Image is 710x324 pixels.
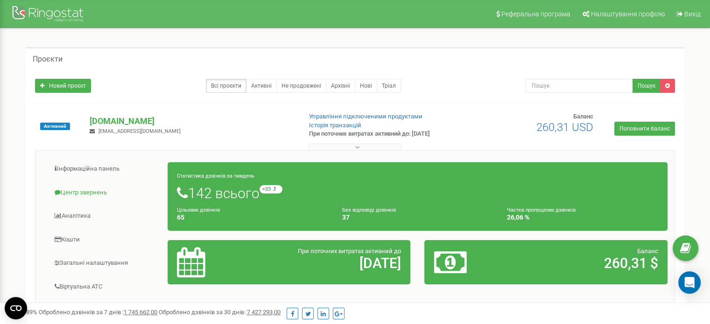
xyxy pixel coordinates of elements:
button: Open CMP widget [5,297,27,319]
h1: 142 всього [177,185,658,201]
h5: Проєкти [33,55,63,63]
span: [EMAIL_ADDRESS][DOMAIN_NAME] [98,128,181,134]
u: 1 745 662,00 [124,309,157,316]
small: +23 [260,185,282,193]
a: Наскрізна аналітика [42,299,168,322]
span: Активний [40,123,70,130]
a: Активні [246,79,277,93]
small: Без відповіді дзвінків [342,207,396,213]
span: Вихід [684,10,701,18]
div: Open Intercom Messenger [678,271,701,294]
a: Нові [355,79,377,93]
a: Новий проєкт [35,79,91,93]
a: Тріал [377,79,401,93]
input: Пошук [526,79,633,93]
h4: 65 [177,214,328,221]
small: Статистика дзвінків за тиждень [177,173,254,179]
span: Баланс [637,248,658,255]
span: При поточних витратах активний до [298,248,401,255]
span: Реферальна програма [501,10,570,18]
p: При поточних витратах активний до: [DATE] [309,130,458,138]
span: Налаштування профілю [591,10,665,18]
span: 260,31 USD [536,121,593,134]
p: [DOMAIN_NAME] [90,115,294,127]
u: 7 427 293,00 [247,309,281,316]
a: Загальні налаштування [42,252,168,275]
a: Центр звернень [42,181,168,204]
a: Історія транзакцій [309,122,361,129]
h4: 26,06 % [507,214,658,221]
a: Управління підключеними продуктами [309,113,422,120]
span: Оброблено дзвінків за 7 днів : [39,309,157,316]
a: Віртуальна АТС [42,276,168,298]
button: Пошук [633,79,661,93]
h4: 37 [342,214,493,221]
a: Аналiтика [42,205,168,227]
a: Архівні [326,79,355,93]
span: Баланс [573,113,593,120]
small: Частка пропущених дзвінків [507,207,576,213]
a: Не продовжені [276,79,326,93]
a: Поповнити баланс [614,122,675,136]
small: Цільових дзвінків [177,207,220,213]
a: Кошти [42,228,168,251]
a: Всі проєкти [206,79,246,93]
h2: 260,31 $ [513,255,658,271]
h2: [DATE] [256,255,401,271]
a: Інформаційна панель [42,158,168,180]
span: Оброблено дзвінків за 30 днів : [159,309,281,316]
